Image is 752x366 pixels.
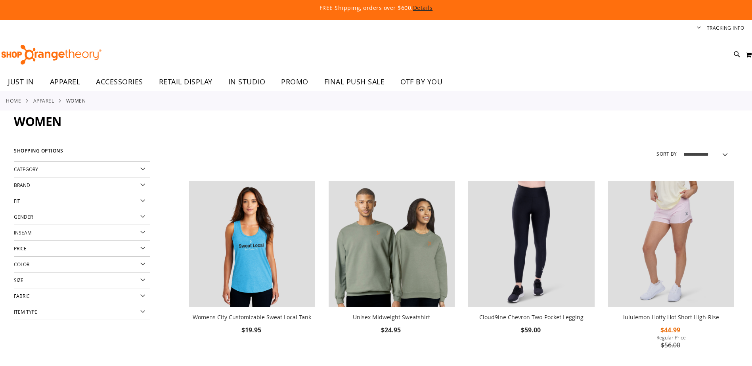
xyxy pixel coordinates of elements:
span: Price [14,245,27,252]
div: Brand [14,177,150,193]
div: Inseam [14,225,150,241]
a: ACCESSORIES [88,73,151,91]
a: City Customizable Perfect Racerback Tank [189,181,315,309]
strong: Shopping Options [14,145,150,162]
div: Fabric [14,288,150,304]
div: Category [14,162,150,177]
span: PROMO [281,73,308,91]
img: Unisex Midweight Sweatshirt [329,181,455,307]
span: Fit [14,198,20,204]
div: product [185,177,319,356]
div: Price [14,241,150,257]
a: Cloud9ine Chevron Two-Pocket Legging [468,181,594,309]
span: Color [14,261,29,267]
a: Details [413,4,433,11]
p: FREE Shipping, orders over $600. [138,4,614,12]
span: $56.00 [661,341,681,349]
span: JUST IN [8,73,34,91]
a: APPAREL [33,97,54,104]
span: $19.95 [241,326,262,334]
a: Home [6,97,21,104]
a: APPAREL [42,73,88,91]
a: PROMO [273,73,316,91]
button: Account menu [697,25,701,32]
span: $44.99 [660,326,681,334]
a: Cloud9ine Chevron Two-Pocket Legging [479,313,584,321]
img: City Customizable Perfect Racerback Tank [189,181,315,307]
span: Brand [14,182,30,188]
div: Size [14,273,150,288]
div: Item Type [14,304,150,320]
a: Tracking Info [707,25,744,31]
span: FINAL PUSH SALE [324,73,385,91]
a: lululemon Hotty Hot Short High-Rise [623,313,719,321]
div: Color [14,257,150,273]
span: OTF BY YOU [400,73,442,91]
span: APPAREL [50,73,80,91]
span: Size [14,277,23,283]
span: ACCESSORIES [96,73,143,91]
a: IN STUDIO [220,73,274,91]
span: Regular Price [608,334,734,341]
label: Sort By [656,151,677,157]
a: FINAL PUSH SALE [316,73,393,91]
div: product [325,177,459,356]
span: Item Type [14,309,37,315]
span: Fabric [14,293,30,299]
span: $24.95 [381,326,402,334]
img: lululemon Hotty Hot Short High-Rise [608,181,734,307]
strong: WOMEN [66,97,86,104]
span: Gender [14,213,33,220]
a: Unisex Midweight Sweatshirt [329,181,455,309]
a: Unisex Midweight Sweatshirt [353,313,430,321]
img: Cloud9ine Chevron Two-Pocket Legging [468,181,594,307]
div: Fit [14,193,150,209]
span: IN STUDIO [228,73,266,91]
a: lululemon Hotty Hot Short High-Rise [608,181,734,309]
span: Category [14,166,38,172]
span: WOMEN [14,113,61,130]
div: product [464,177,598,356]
a: Womens City Customizable Sweat Local Tank [193,313,311,321]
span: Inseam [14,229,32,236]
span: $59.00 [521,326,542,334]
a: RETAIL DISPLAY [151,73,220,91]
div: Gender [14,209,150,225]
a: OTF BY YOU [392,73,450,91]
span: RETAIL DISPLAY [159,73,212,91]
